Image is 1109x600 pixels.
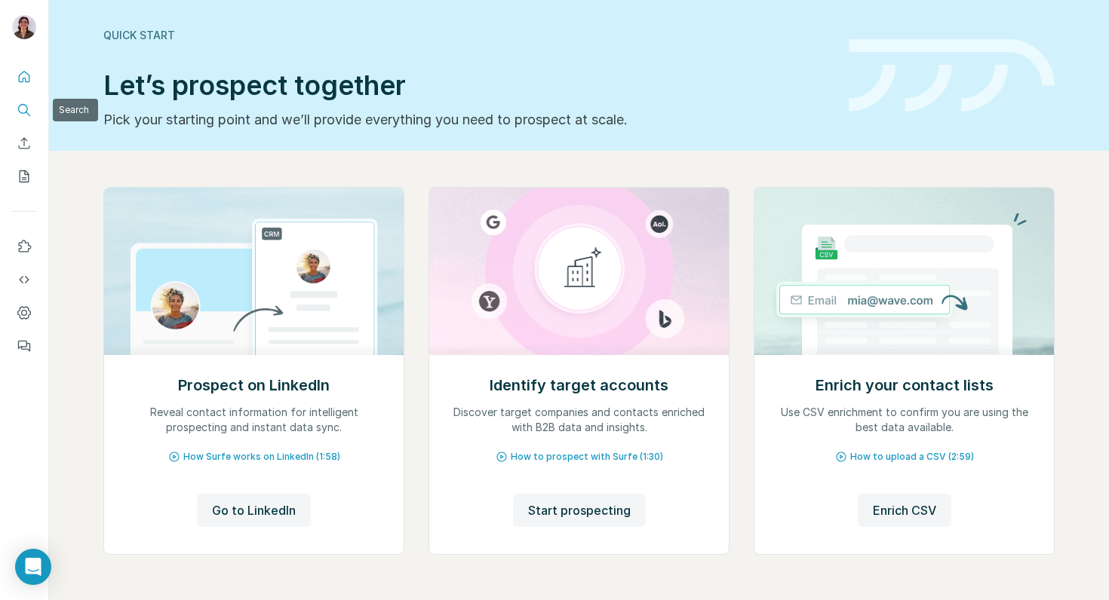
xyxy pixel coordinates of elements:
img: Avatar [12,15,36,39]
span: How to upload a CSV (2:59) [850,450,974,464]
h2: Enrich your contact lists [816,375,994,396]
button: Enrich CSV [858,494,951,527]
h2: Identify target accounts [490,375,668,396]
button: Use Surfe on LinkedIn [12,233,36,260]
p: Use CSV enrichment to confirm you are using the best data available. [770,405,1039,435]
div: Open Intercom Messenger [15,549,51,585]
button: Search [12,96,36,124]
button: Use Surfe API [12,266,36,293]
button: Quick start [12,63,36,90]
h1: Let’s prospect together [103,70,831,100]
img: Enrich your contact lists [754,188,1055,355]
button: Go to LinkedIn [197,494,311,527]
span: Enrich CSV [873,501,936,519]
div: Quick start [103,28,831,43]
img: Identify target accounts [429,188,730,355]
button: Feedback [12,332,36,360]
span: Go to LinkedIn [212,501,296,519]
h2: Prospect on LinkedIn [178,375,330,396]
p: Reveal contact information for intelligent prospecting and instant data sync. [119,405,389,435]
span: Start prospecting [528,501,631,519]
p: Pick your starting point and we’ll provide everything you need to prospect at scale. [103,109,831,130]
span: How Surfe works on LinkedIn (1:58) [183,450,340,464]
img: Prospect on LinkedIn [103,188,404,355]
span: How to prospect with Surfe (1:30) [511,450,663,464]
img: banner [849,39,1055,112]
button: Start prospecting [513,494,646,527]
button: My lists [12,163,36,190]
button: Enrich CSV [12,130,36,157]
button: Dashboard [12,299,36,326]
p: Discover target companies and contacts enriched with B2B data and insights. [444,405,714,435]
